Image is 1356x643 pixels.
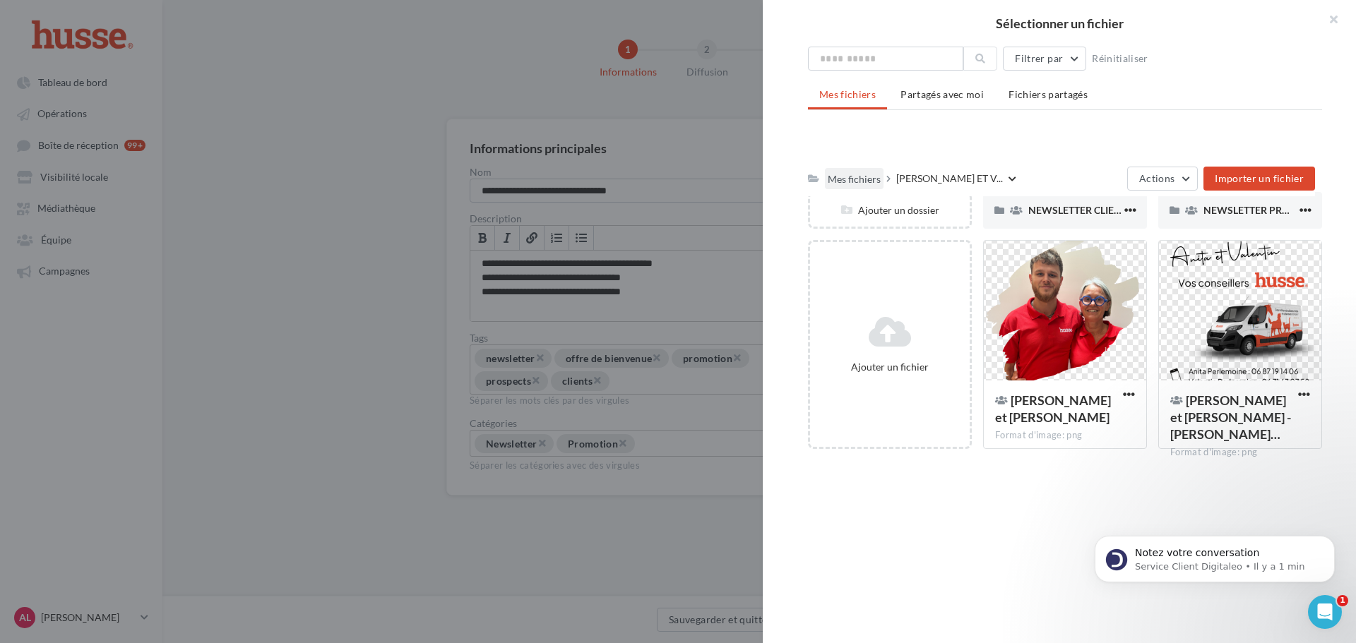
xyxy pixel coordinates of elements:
iframe: Intercom live chat [1308,595,1342,629]
span: Fichiers partagés [1009,88,1088,100]
div: Format d'image: png [1170,446,1310,459]
div: Ajouter un dossier [810,203,970,217]
div: Ajouter un fichier [816,360,964,374]
span: Mes fichiers [819,88,876,100]
iframe: Intercom notifications message [1073,506,1356,605]
button: Filtrer par [1003,47,1086,71]
button: Réinitialiser [1086,50,1154,67]
span: Actions [1139,172,1174,184]
div: Format d'image: png [995,429,1135,442]
span: Anita et Valentin Perlemoine [995,392,1111,425]
button: Actions [1127,167,1198,191]
span: NEWSLETTER PROSPECTION [1203,204,1338,216]
span: Partagés avec moi [900,88,984,100]
h2: Sélectionner un fichier [785,17,1333,30]
span: Importer un fichier [1215,172,1304,184]
button: Importer un fichier [1203,167,1315,191]
div: Mes fichiers [828,172,881,186]
span: [PERSON_NAME] ET V... [896,172,1003,186]
span: Anita et Valentin Perlemoine - Téléphone [1170,392,1291,442]
span: NEWSLETTER CLIENTS [1028,204,1133,216]
span: 1 [1337,595,1348,606]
